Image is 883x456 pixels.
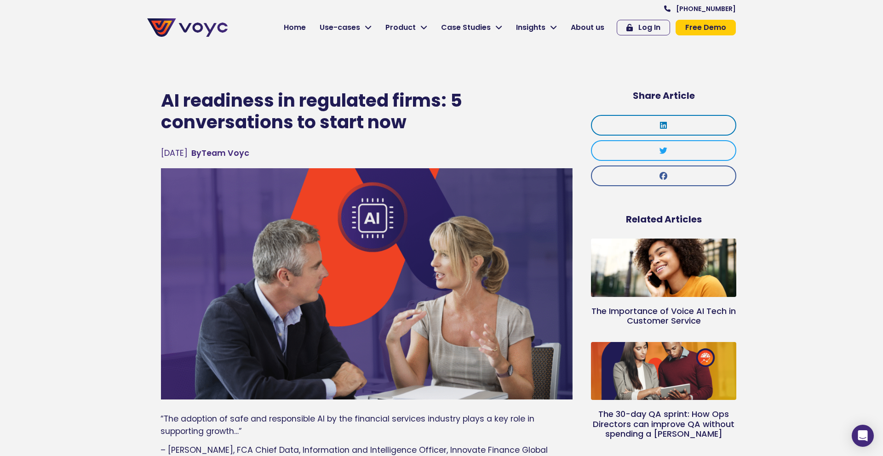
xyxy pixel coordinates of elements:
[441,22,491,33] span: Case Studies
[590,219,737,317] img: Happy woman on the phone outside
[676,20,736,35] a: Free Demo
[591,165,736,186] div: Share on facebook
[676,6,736,12] span: [PHONE_NUMBER]
[434,18,509,37] a: Case Studies
[664,6,736,12] a: [PHONE_NUMBER]
[593,408,734,439] a: The 30-day QA sprint: How Ops Directors can improve QA without spending a [PERSON_NAME]
[591,239,736,297] a: Happy woman on the phone outside
[571,22,604,33] span: About us
[852,425,874,447] div: Open Intercom Messenger
[638,24,660,31] span: Log In
[277,18,313,37] a: Home
[591,305,736,327] a: The Importance of Voice AI Tech in Customer Service
[591,214,736,225] h5: Related Articles
[161,413,534,436] span: “The adoption of safe and responsible AI by the financial services industry plays a key role in s...
[385,22,416,33] span: Product
[161,148,188,159] time: [DATE]
[591,115,736,136] div: Share on linkedin
[685,24,726,31] span: Free Demo
[591,140,736,161] div: Share on twitter
[313,18,378,37] a: Use-cases
[191,147,249,159] a: ByTeam Voyc
[284,22,306,33] span: Home
[147,18,228,37] img: voyc-full-logo
[564,18,611,37] a: About us
[191,148,201,159] span: By
[161,168,573,399] img: man and woman having a formal conversation at the office
[591,90,736,101] h5: Share Article
[161,90,573,133] h1: AI readiness in regulated firms: 5 conversations to start now
[617,20,670,35] a: Log In
[516,22,545,33] span: Insights
[509,18,564,37] a: Insights
[378,18,434,37] a: Product
[191,147,249,159] span: Team Voyc
[320,22,360,33] span: Use-cases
